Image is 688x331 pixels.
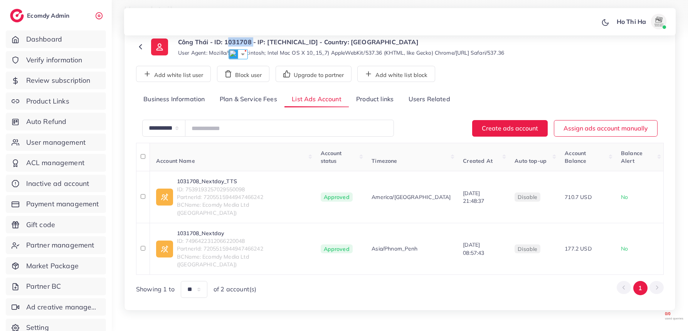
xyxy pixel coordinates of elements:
span: Account status [321,150,342,164]
p: Công Thái - ID: 1031708 - IP: [TECHNICAL_ID] - Country: [GEOGRAPHIC_DATA] [178,37,504,47]
a: Ho Thi Haavatar [612,14,669,29]
a: 1031708_Nextday [177,229,308,237]
span: Verify information [26,55,82,65]
span: Account Balance [565,150,586,164]
a: Payment management [6,195,106,213]
span: of 2 account(s) [214,285,256,294]
a: Product Links [6,92,106,110]
span: Partner BC [26,281,61,291]
a: Ad creative management [6,298,106,316]
ul: Pagination [617,281,664,295]
span: Dashboard [26,34,62,44]
span: Product Links [26,96,69,106]
p: Ho Thi Ha [617,17,646,26]
img: logo [10,9,24,22]
span: Approved [321,192,353,202]
a: Market Package [6,257,106,275]
span: ID: 7496422312066220048 [177,237,308,245]
a: Verify information [6,51,106,69]
span: Partner management [26,240,94,250]
img: ic-ad-info.7fc67b75.svg [156,241,173,257]
span: ACL management [26,158,84,168]
button: Create ads account [472,120,548,137]
button: Assign ads account manually [554,120,658,137]
span: Ad creative management [26,302,100,312]
a: Inactive ad account [6,175,106,192]
span: disable [518,246,537,252]
span: Balance Alert [621,150,643,164]
span: Account Name [156,157,195,164]
span: No [621,194,628,201]
small: User Agent: Mozilla/5.0 (Macintosh; Intel Mac OS X 10_15_7) AppleWebKit/537.36 (KHTML, like Gecko... [178,49,504,57]
img: avatar [651,14,666,29]
span: Timezone [372,157,397,164]
span: Gift code [26,220,55,230]
span: BCName: Ecomdy Media Ltd ([GEOGRAPHIC_DATA]) [177,253,308,269]
a: Partner BC [6,278,106,295]
span: [DATE] 21:48:37 [463,190,484,204]
a: Review subscription [6,72,106,89]
a: Users Related [401,91,457,108]
span: 710.7 USD [565,194,591,201]
button: Block user [217,66,269,82]
span: Created At [463,157,493,164]
a: Partner management [6,236,106,254]
button: Add white list block [357,66,435,82]
img: ic-ad-info.7fc67b75.svg [156,189,173,206]
span: 177.2 USD [565,245,591,252]
a: Gift code [6,216,106,234]
span: [DATE] 08:57:43 [463,241,484,256]
a: Plan & Service Fees [212,91,284,108]
span: disable [518,194,537,201]
a: ACL management [6,154,106,172]
button: Add white list user [136,66,211,82]
span: PartnerId: 7205515944947466242 [177,193,308,201]
span: Review subscription [26,75,91,85]
h2: Ecomdy Admin [27,12,71,19]
span: ID: 7539193257029550098 [177,186,308,193]
span: America/[GEOGRAPHIC_DATA] [372,193,451,201]
a: Auto Refund [6,113,106,130]
span: User management [26,137,86,147]
span: BCName: Ecomdy Media Ltd ([GEOGRAPHIC_DATA]) [177,201,308,217]
span: Showing 1 to [136,285,175,294]
a: Business Information [136,91,212,108]
a: List Ads Account [284,91,349,108]
span: No [621,245,628,252]
span: Auto top-up [515,157,547,164]
span: Auto Refund [26,117,67,127]
a: Dashboard [6,30,106,48]
button: Upgrade to partner [276,66,352,82]
span: Asia/Phnom_Penh [372,245,417,252]
img: ic-user-info.36bf1079.svg [151,38,168,55]
a: Product links [349,91,401,108]
button: Go to page 1 [633,281,648,295]
a: logoEcomdy Admin [10,9,71,22]
span: Approved [321,244,353,254]
a: 1031708_Nextday_TTS [177,177,308,185]
span: Payment management [26,199,99,209]
span: Inactive ad account [26,179,89,189]
span: PartnerId: 7205515944947466242 [177,245,308,252]
a: User management [6,134,106,151]
span: Market Package [26,261,79,271]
